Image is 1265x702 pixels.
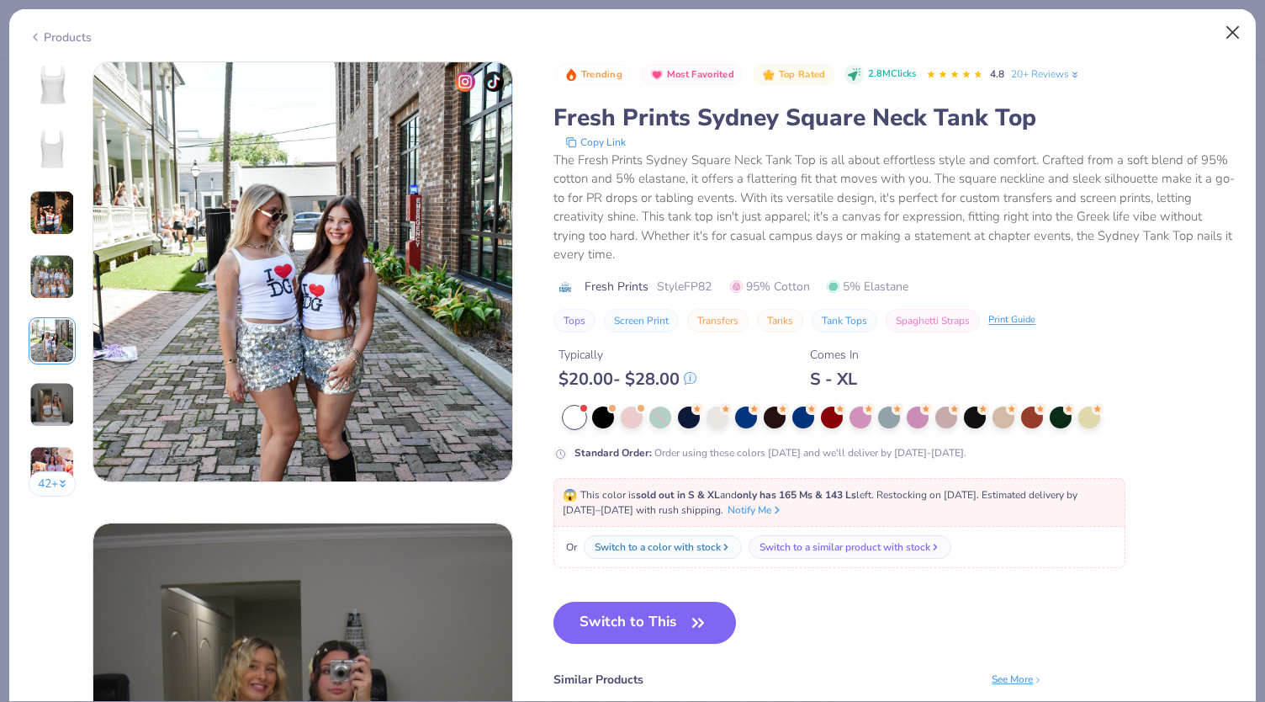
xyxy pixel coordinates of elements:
[737,488,856,502] strong: only has 165 Ms & 143 Ls
[760,540,930,555] div: Switch to a similar product with stock
[29,446,75,492] img: User generated content
[585,278,648,295] span: Fresh Prints
[574,446,652,460] strong: Standard Order :
[604,309,679,332] button: Screen Print
[595,540,721,555] div: Switch to a color with stock
[29,318,75,364] img: User generated content
[757,309,803,332] button: Tanks
[988,313,1035,327] div: Print Guide
[560,134,631,151] button: copy to clipboard
[32,65,72,105] img: Front
[886,309,980,332] button: Spaghetti Straps
[553,602,736,644] button: Switch to This
[753,64,834,86] button: Badge Button
[455,72,475,92] img: insta-icon.png
[558,369,696,390] div: $ 20.00 - $ 28.00
[728,503,783,518] button: Notify Me
[657,278,712,295] span: Style FP82
[762,68,775,82] img: Top Rated sort
[584,535,742,559] button: Switch to a color with stock
[730,278,810,295] span: 95% Cotton
[563,488,1077,517] span: This color is and left. Restocking on [DATE]. Estimated delivery by [DATE]–[DATE] with rush shipp...
[553,309,595,332] button: Tops
[827,278,908,295] span: 5% Elastane
[93,62,512,481] img: 43120215-ea65-4b06-b65a-54c70a42a011
[563,487,577,503] span: 😱
[868,67,916,82] span: 2.8M Clicks
[555,64,631,86] button: Badge Button
[749,535,951,559] button: Switch to a similar product with stock
[779,70,826,79] span: Top Rated
[636,488,720,502] strong: sold out in S & XL
[563,540,577,555] span: Or
[553,151,1236,264] div: The Fresh Prints Sydney Square Neck Tank Top is all about effortless style and comfort. Crafted f...
[581,70,622,79] span: Trending
[484,72,504,92] img: tiktok-icon.png
[553,102,1236,134] div: Fresh Prints Sydney Square Neck Tank Top
[29,382,75,428] img: User generated content
[29,254,75,300] img: User generated content
[29,471,77,497] button: 42+
[810,369,859,390] div: S - XL
[812,309,877,332] button: Tank Tops
[32,129,72,169] img: Back
[810,346,859,364] div: Comes In
[29,29,92,46] div: Products
[553,671,643,689] div: Similar Products
[29,190,75,236] img: User generated content
[553,280,576,294] img: brand logo
[1011,66,1081,82] a: 20+ Reviews
[667,70,734,79] span: Most Favorited
[687,309,749,332] button: Transfers
[558,346,696,364] div: Typically
[990,67,1004,81] span: 4.8
[650,68,664,82] img: Most Favorited sort
[574,445,966,460] div: Order using these colors [DATE] and we'll deliver by [DATE]-[DATE].
[641,64,743,86] button: Badge Button
[926,61,983,88] div: 4.8 Stars
[1217,17,1249,49] button: Close
[992,672,1043,687] div: See More
[564,68,578,82] img: Trending sort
